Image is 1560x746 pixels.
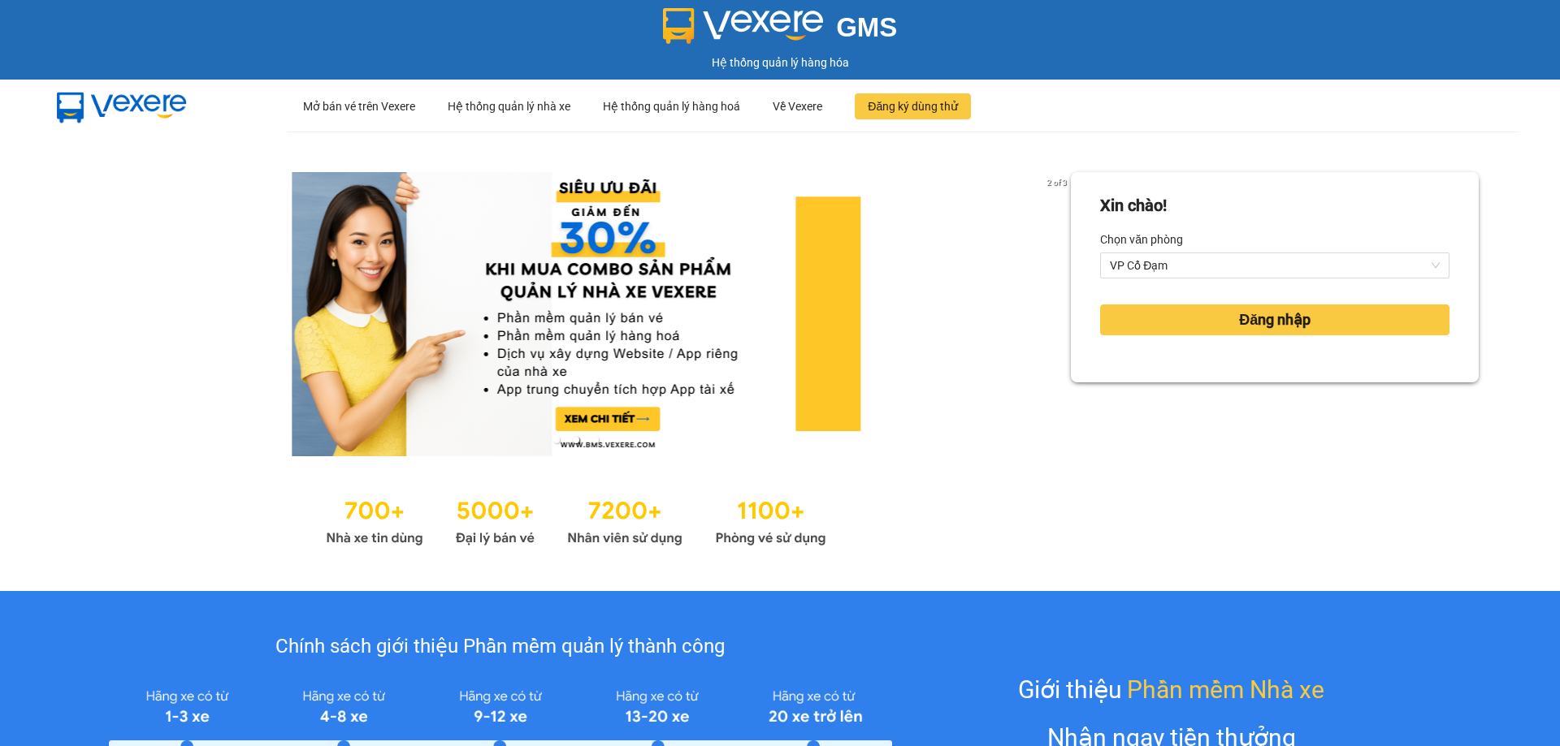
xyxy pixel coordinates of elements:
p: 2 of 3 [1042,172,1071,193]
label: Chọn văn phòng [1100,226,1183,252]
a: GMS [663,24,898,37]
div: Xin chào! [1100,193,1167,218]
span: GMS [836,12,897,42]
li: slide item 3 [592,437,599,443]
div: Về Vexere [773,80,822,132]
span: Đăng nhập [1239,308,1311,331]
div: Hệ thống quản lý nhà xe [448,80,570,132]
div: Giới thiệu [1018,671,1324,709]
div: Mở bán vé trên Vexere [303,80,415,132]
img: logo 2 [663,8,824,44]
span: Phần mềm Nhà xe [1127,671,1324,709]
div: Chính sách giới thiệu Phần mềm quản lý thành công [109,632,891,662]
img: Statistics.png [326,489,826,550]
div: Hệ thống quản lý hàng hoá [603,80,740,132]
span: VP Cổ Đạm [1110,253,1440,278]
img: mbUUG5Q.png [41,80,203,133]
button: Đăng nhập [1100,304,1449,335]
button: previous slide / item [81,172,104,456]
button: Đăng ký dùng thử [855,93,971,119]
button: next slide / item [1048,172,1071,456]
li: slide item 2 [573,437,579,443]
div: Hệ thống quản lý hàng hóa [4,54,1556,71]
li: slide item 1 [553,437,560,443]
span: Đăng ký dùng thử [868,97,958,115]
